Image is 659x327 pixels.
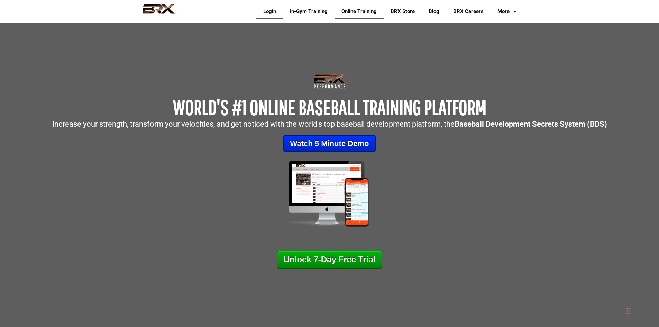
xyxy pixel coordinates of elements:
[173,95,486,119] span: WORLD'S #1 ONLINE BASEBALL TRAINING PLATFORM
[283,135,376,152] a: Watch 5 Minute Demo
[283,3,335,19] a: In-Gym Training
[313,73,347,90] img: Transparent-Black-BRX-Logo-White-Performance
[275,159,384,228] img: Mockup-2-large
[256,3,283,19] a: Login
[251,3,523,19] div: Navigation Menu
[491,3,523,19] a: More
[335,3,384,19] a: Online Training
[455,120,607,128] strong: Baseball Development Secrets System (BDS)
[561,252,659,327] iframe: Chat Widget
[626,301,631,321] div: Drag
[446,3,491,19] a: BRX Careers
[3,120,656,128] p: Increase your strength, transform your velocities, and get noticed with the world's top baseball ...
[422,3,446,19] a: Blog
[136,4,181,19] img: BRX Performance
[277,251,382,269] a: Unlock 7-Day Free Trial
[384,3,422,19] a: BRX Store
